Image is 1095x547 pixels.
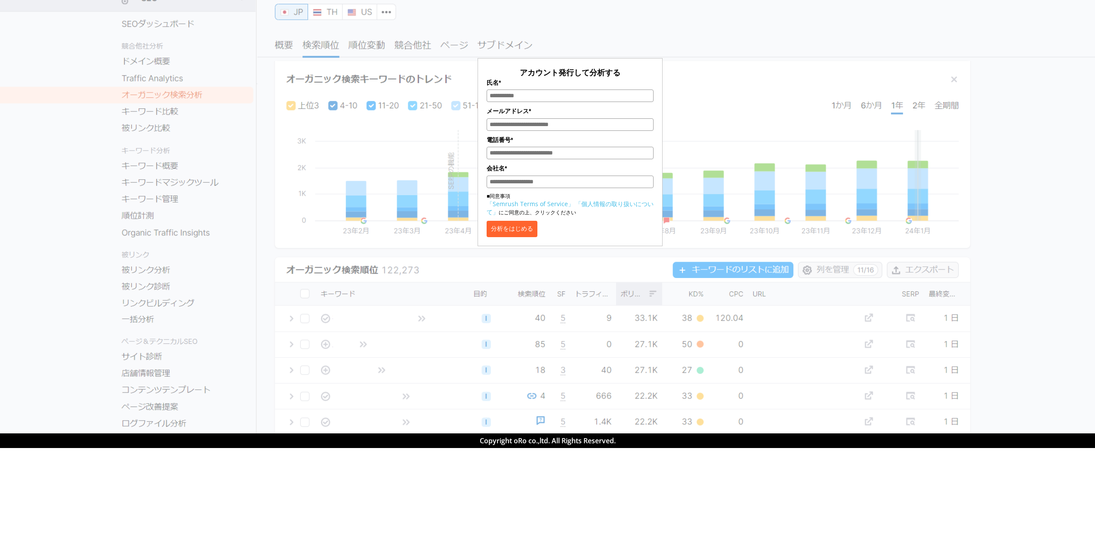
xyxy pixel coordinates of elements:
[487,200,574,208] a: 「Semrush Terms of Service」
[487,221,537,237] button: 分析をはじめる
[520,67,620,77] span: アカウント発行して分析する
[487,106,654,116] label: メールアドレス*
[487,192,654,216] p: ■同意事項 にご同意の上、クリックください
[487,135,654,145] label: 電話番号*
[480,436,616,445] span: Copyright oRo co.,ltd. All Rights Reserved.
[487,200,654,216] a: 「個人情報の取り扱いについて」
